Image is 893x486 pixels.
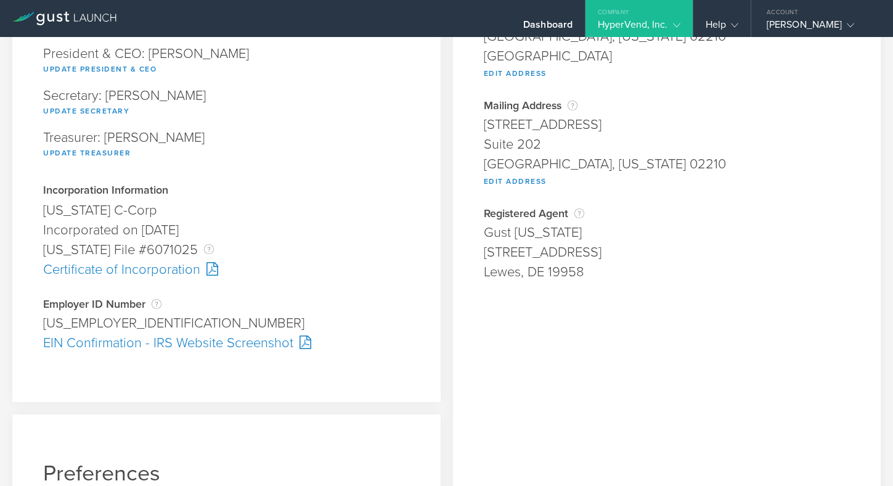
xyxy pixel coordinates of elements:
[484,134,850,154] div: Suite 202
[43,220,410,240] div: Incorporated on [DATE]
[484,207,850,220] div: Registered Agent
[43,41,410,83] div: President & CEO: [PERSON_NAME]
[43,146,131,160] button: Update Treasurer
[43,62,157,76] button: Update President & CEO
[43,298,410,310] div: Employer ID Number
[484,154,850,174] div: [GEOGRAPHIC_DATA], [US_STATE] 02210
[484,242,850,262] div: [STREET_ADDRESS]
[484,223,850,242] div: Gust [US_STATE]
[767,19,871,37] div: [PERSON_NAME]
[43,260,410,279] div: Certificate of Incorporation
[43,200,410,220] div: [US_STATE] C-Corp
[43,125,410,167] div: Treasurer: [PERSON_NAME]
[523,19,573,37] div: Dashboard
[484,66,547,81] button: Edit Address
[484,174,547,189] button: Edit Address
[484,46,850,66] div: [GEOGRAPHIC_DATA]
[484,115,850,134] div: [STREET_ADDRESS]
[43,185,410,197] div: Incorporation Information
[484,99,850,112] div: Mailing Address
[43,333,410,353] div: EIN Confirmation - IRS Website Screenshot
[43,83,410,125] div: Secretary: [PERSON_NAME]
[43,240,410,260] div: [US_STATE] File #6071025
[43,104,129,118] button: Update Secretary
[831,427,893,486] iframe: Chat Widget
[598,19,680,37] div: HyperVend, Inc.
[484,262,850,282] div: Lewes, DE 19958
[43,313,410,333] div: [US_EMPLOYER_IDENTIFICATION_NUMBER]
[706,19,738,37] div: Help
